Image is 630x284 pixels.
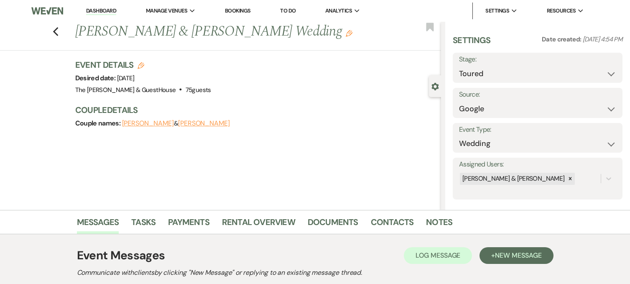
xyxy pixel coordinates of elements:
h1: [PERSON_NAME] & [PERSON_NAME] Wedding [75,22,365,42]
a: Dashboard [86,7,116,15]
label: Stage: [459,54,616,66]
span: Analytics [325,7,352,15]
button: [PERSON_NAME] [122,120,174,127]
span: 75 guests [186,86,211,94]
span: Manage Venues [146,7,187,15]
span: The [PERSON_NAME] & GuestHouse [75,86,176,94]
a: To Do [280,7,296,14]
a: Payments [168,215,209,234]
a: Notes [426,215,452,234]
label: Assigned Users: [459,159,616,171]
button: Log Message [404,247,472,264]
label: Event Type: [459,124,616,136]
button: Close lead details [431,82,439,90]
label: Source: [459,89,616,101]
span: & [122,119,230,128]
a: Messages [77,215,119,234]
h2: Communicate with clients by clicking "New Message" or replying to an existing message thread. [77,268,553,278]
a: Documents [308,215,358,234]
h3: Couple Details [75,104,433,116]
a: Bookings [225,7,251,14]
h1: Event Messages [77,247,165,264]
button: [PERSON_NAME] [178,120,230,127]
div: [PERSON_NAME] & [PERSON_NAME] [460,173,566,185]
span: Settings [485,7,509,15]
h3: Event Details [75,59,211,71]
a: Rental Overview [222,215,295,234]
span: Log Message [416,251,460,260]
a: Contacts [371,215,414,234]
img: Weven Logo [31,2,63,20]
span: Couple names: [75,119,122,128]
span: Desired date: [75,74,117,82]
button: Edit [346,29,352,37]
span: [DATE] [117,74,135,82]
span: Resources [547,7,576,15]
h3: Settings [453,34,491,53]
span: New Message [495,251,541,260]
span: [DATE] 4:54 PM [583,35,622,43]
span: Date created: [542,35,583,43]
button: +New Message [480,247,553,264]
a: Tasks [131,215,156,234]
